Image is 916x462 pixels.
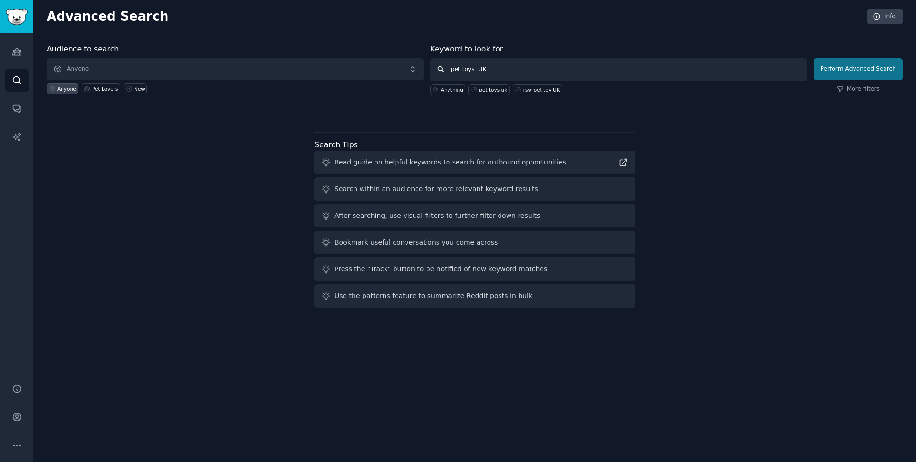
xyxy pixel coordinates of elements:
[47,44,119,53] label: Audience to search
[479,86,507,93] div: pet toys uk
[334,184,538,194] div: Search within an audience for more relevant keyword results
[334,237,498,247] div: Bookmark useful conversations you come across
[814,58,903,80] button: Perform Advanced Search
[47,9,862,24] h2: Advanced Search
[334,157,566,167] div: Read guide on helpful keywords to search for outbound opportunities
[837,85,880,93] a: More filters
[430,44,503,53] label: Keyword to look for
[124,83,147,94] a: New
[334,264,547,274] div: Press the "Track" button to be notified of new keyword matches
[523,86,560,93] div: rsw pet toy UK
[314,140,358,149] label: Search Tips
[6,9,28,25] img: GummySearch logo
[334,211,540,221] div: After searching, use visual filters to further filter down results
[430,58,807,81] input: Any keyword
[867,9,903,25] a: Info
[441,86,463,93] div: Anything
[47,58,424,80] button: Anyone
[92,85,118,92] div: Pet Lovers
[57,85,76,92] div: Anyone
[334,291,532,301] div: Use the patterns feature to summarize Reddit posts in bulk
[134,85,145,92] div: New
